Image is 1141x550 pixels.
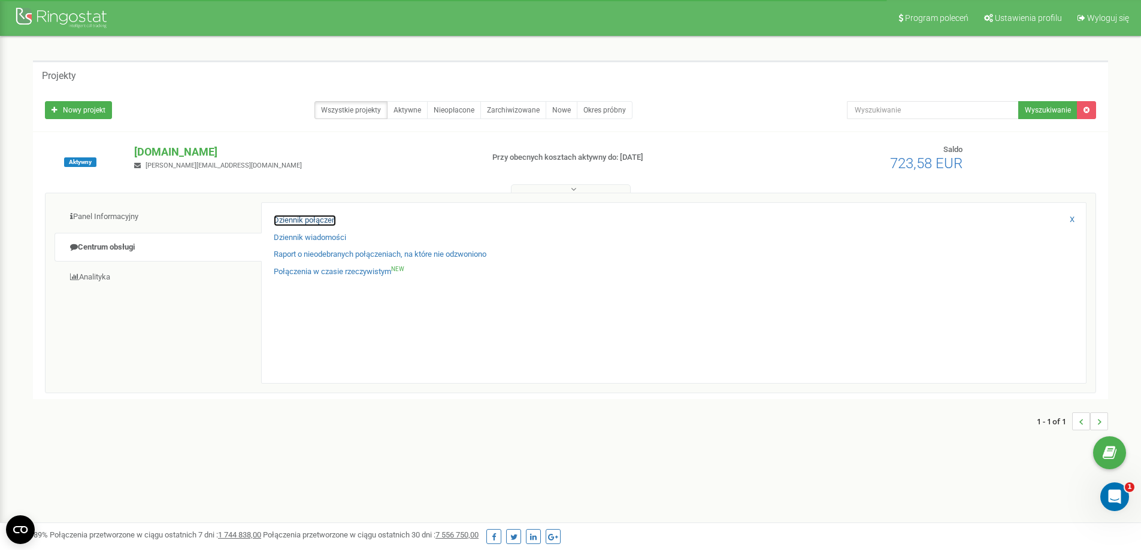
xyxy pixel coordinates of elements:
[55,202,262,232] a: Panel Informacyjny
[995,13,1062,23] span: Ustawienia profilu
[218,530,261,539] u: 1 744 838,00
[263,530,479,539] span: Połączenia przetworzone w ciągu ostatnich 30 dni :
[1100,482,1129,511] iframe: Intercom live chat
[577,101,632,119] a: Okres próbny
[274,215,336,226] a: Dziennik połączeń
[905,13,969,23] span: Program poleceń
[42,71,76,81] h5: Projekty
[146,162,302,169] span: [PERSON_NAME][EMAIL_ADDRESS][DOMAIN_NAME]
[427,101,481,119] a: Nieopłacone
[546,101,577,119] a: Nowe
[55,233,262,262] a: Centrum obsługi
[1037,412,1072,430] span: 1 - 1 of 1
[50,530,261,539] span: Połączenia przetworzone w ciągu ostatnich 7 dni :
[134,144,473,160] p: [DOMAIN_NAME]
[943,145,963,154] span: Saldo
[6,515,35,544] button: Open CMP widget
[1087,13,1129,23] span: Wyloguj się
[45,101,112,119] a: Nowy projekt
[274,232,346,244] a: Dziennik wiadomości
[387,101,428,119] a: Aktywne
[492,152,742,163] p: Przy obecnych kosztach aktywny do: [DATE]
[890,155,963,172] span: 723,58 EUR
[274,266,404,278] a: Połączenia w czasie rzeczywistymNEW
[274,249,486,260] a: Raport o nieodebranych połączeniach, na które nie odzwoniono
[391,266,404,272] sup: NEW
[1018,101,1078,119] button: Wyszukiwanie
[435,530,479,539] u: 7 556 750,00
[1125,482,1134,492] span: 1
[1070,214,1075,226] a: X
[847,101,1019,119] input: Wyszukiwanie
[64,157,96,167] span: Aktywny
[314,101,388,119] a: Wszystkie projekty
[1037,400,1108,442] nav: ...
[480,101,546,119] a: Zarchiwizowane
[55,263,262,292] a: Analityka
